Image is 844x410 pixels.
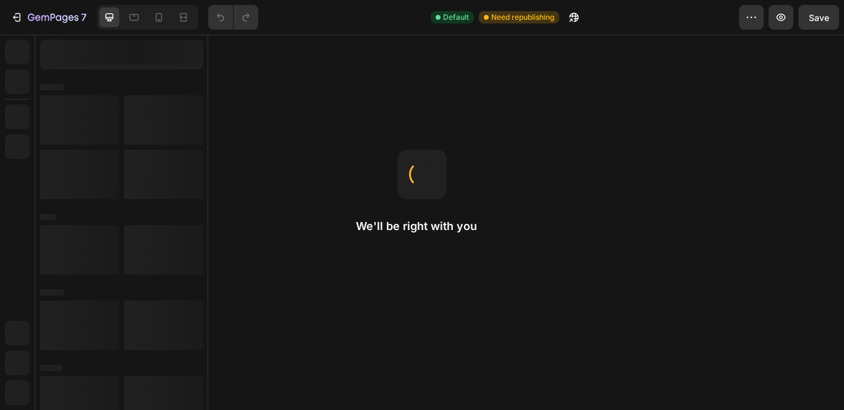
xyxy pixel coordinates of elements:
[81,10,87,25] p: 7
[809,12,829,23] span: Save
[798,5,839,30] button: Save
[491,12,554,23] span: Need republishing
[208,5,258,30] div: Undo/Redo
[443,12,469,23] span: Default
[5,5,92,30] button: 7
[356,219,488,234] h2: We'll be right with you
